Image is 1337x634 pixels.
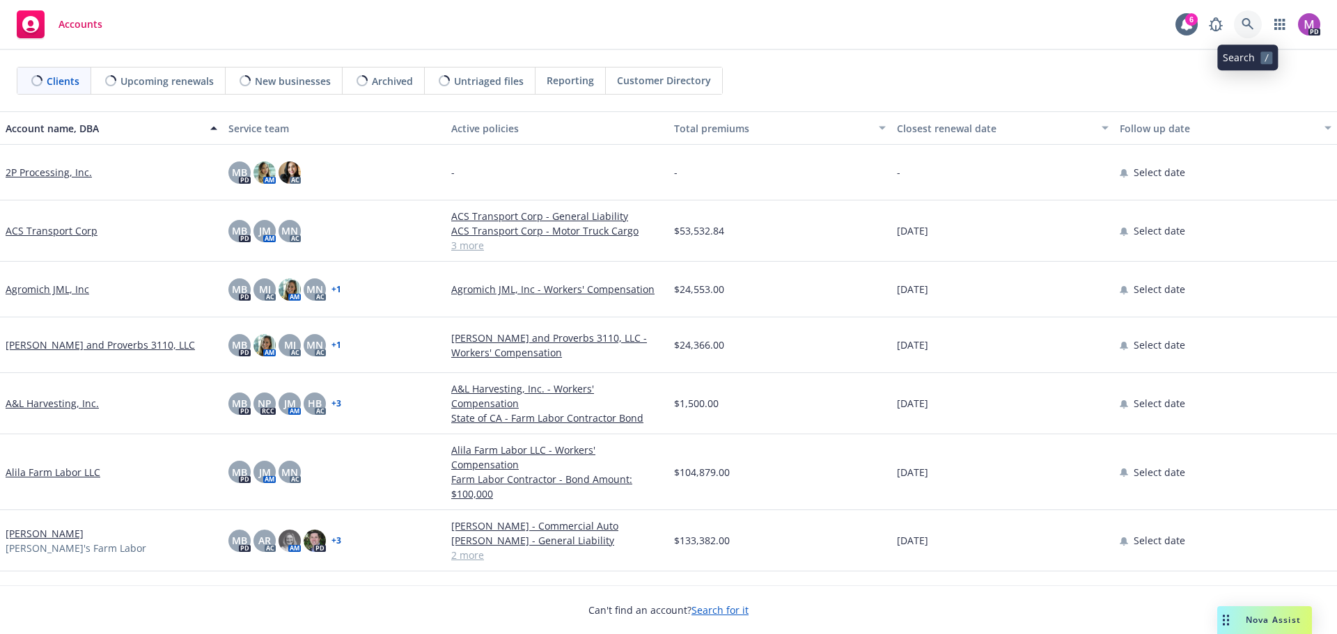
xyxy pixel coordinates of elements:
[258,533,271,548] span: AR
[306,282,323,296] span: MN
[451,121,663,136] div: Active policies
[279,161,301,184] img: photo
[281,465,298,480] span: MN
[451,381,663,411] a: A&L Harvesting, Inc. - Workers' Compensation
[11,5,108,44] a: Accounts
[1134,165,1185,180] span: Select date
[451,165,455,180] span: -
[454,74,524,88] span: Untriaged files
[279,278,301,301] img: photo
[232,533,247,548] span: MB
[308,396,322,411] span: HB
[331,537,341,545] a: + 3
[451,411,663,425] a: State of CA - Farm Labor Contractor Bond
[897,223,928,238] span: [DATE]
[1246,614,1301,626] span: Nova Assist
[304,530,326,552] img: photo
[1217,606,1312,634] button: Nova Assist
[6,282,89,296] a: Agromich JML, Inc
[891,111,1114,145] button: Closest renewal date
[1134,396,1185,411] span: Select date
[6,223,97,238] a: ACS Transport Corp
[223,111,446,145] button: Service team
[1134,223,1185,238] span: Select date
[451,518,663,533] a: [PERSON_NAME] - Commercial Auto
[897,465,928,480] span: [DATE]
[284,396,296,411] span: JM
[6,526,84,541] a: [PERSON_NAME]
[897,282,928,296] span: [DATE]
[1134,338,1185,352] span: Select date
[228,121,440,136] div: Service team
[668,111,891,145] button: Total premiums
[232,165,247,180] span: MB
[6,165,92,180] a: 2P Processing, Inc.
[451,533,663,548] a: [PERSON_NAME] - General Liability
[253,161,276,184] img: photo
[6,541,146,555] span: [PERSON_NAME]'s Farm Labor
[897,396,928,411] span: [DATE]
[674,165,678,180] span: -
[255,74,331,88] span: New businesses
[1114,111,1337,145] button: Follow up date
[47,74,79,88] span: Clients
[6,121,202,136] div: Account name, DBA
[279,530,301,552] img: photo
[451,472,663,501] a: Farm Labor Contractor - Bond Amount: $100,000
[284,338,296,352] span: MJ
[897,338,928,352] span: [DATE]
[451,331,663,360] a: [PERSON_NAME] and Proverbs 3110, LLC - Workers' Compensation
[1120,121,1316,136] div: Follow up date
[674,121,870,136] div: Total premiums
[259,282,271,296] span: MJ
[331,399,341,408] a: + 3
[331,285,341,294] a: + 1
[451,223,663,238] a: ACS Transport Corp - Motor Truck Cargo
[451,282,663,296] a: Agromich JML, Inc - Workers' Compensation
[897,165,900,180] span: -
[897,533,928,548] span: [DATE]
[617,73,711,88] span: Customer Directory
[306,338,323,352] span: MN
[232,282,247,296] span: MB
[674,282,724,296] span: $24,553.00
[6,338,195,352] a: [PERSON_NAME] and Proverbs 3110, LLC
[232,396,247,411] span: MB
[451,548,663,562] a: 2 more
[674,338,724,352] span: $24,366.00
[120,74,214,88] span: Upcoming renewals
[451,238,663,253] a: 3 more
[232,223,247,238] span: MB
[1134,465,1185,480] span: Select date
[253,334,276,356] img: photo
[1234,10,1262,38] a: Search
[446,111,668,145] button: Active policies
[6,465,100,480] a: Alila Farm Labor LLC
[1134,533,1185,548] span: Select date
[674,465,730,480] span: $104,879.00
[232,338,247,352] span: MB
[258,396,272,411] span: NP
[6,396,99,411] a: A&L Harvesting, Inc.
[58,19,102,30] span: Accounts
[232,465,247,480] span: MB
[1266,10,1294,38] a: Switch app
[259,465,271,480] span: JM
[1185,13,1198,26] div: 6
[588,603,749,617] span: Can't find an account?
[372,74,413,88] span: Archived
[331,341,341,349] a: + 1
[451,443,663,472] a: Alila Farm Labor LLC - Workers' Compensation
[259,223,271,238] span: JM
[691,603,749,617] a: Search for it
[1202,10,1230,38] a: Report a Bug
[897,121,1093,136] div: Closest renewal date
[451,209,663,223] a: ACS Transport Corp - General Liability
[674,533,730,548] span: $133,382.00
